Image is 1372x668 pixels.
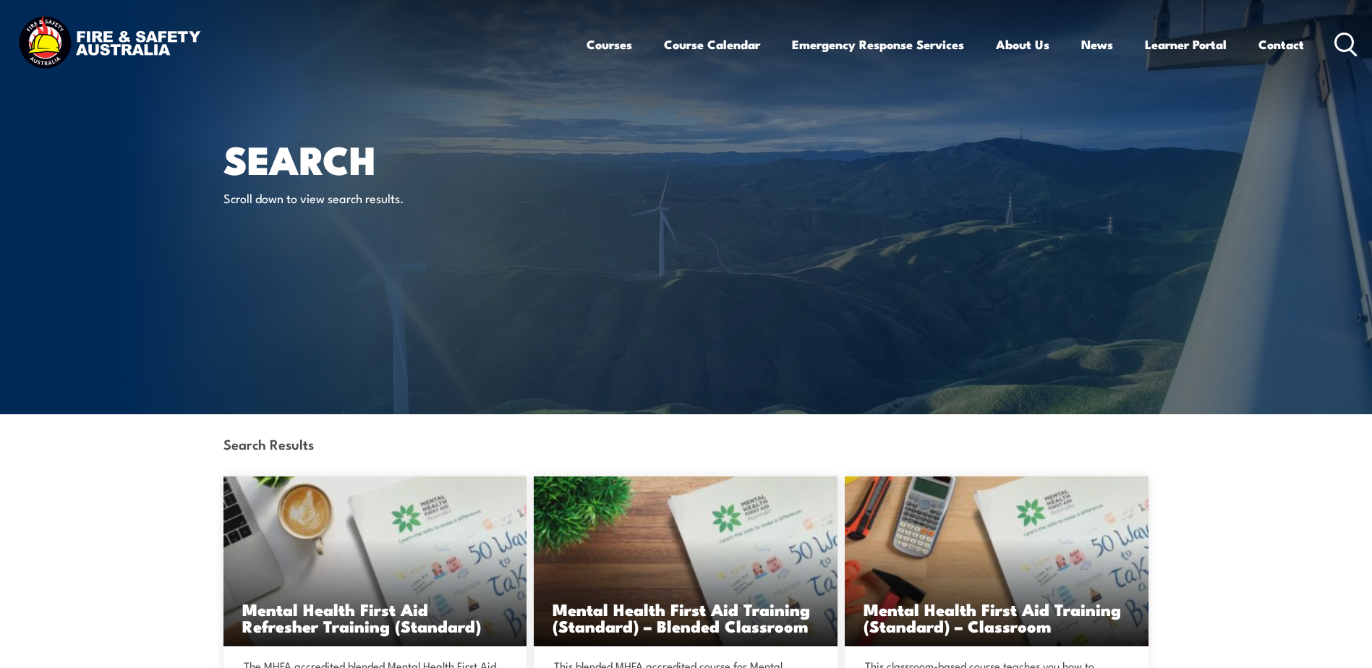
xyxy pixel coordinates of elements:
[792,25,964,64] a: Emergency Response Services
[1081,25,1113,64] a: News
[223,189,487,206] p: Scroll down to view search results.
[664,25,760,64] a: Course Calendar
[1145,25,1227,64] a: Learner Portal
[223,476,527,646] a: Mental Health First Aid Refresher Training (Standard)
[223,434,314,453] strong: Search Results
[223,142,581,176] h1: Search
[223,476,527,646] img: Mental Health First Aid Refresher (Standard) TRAINING (1)
[845,476,1149,646] img: Mental Health First Aid Training (Standard) – Classroom
[996,25,1049,64] a: About Us
[1258,25,1304,64] a: Contact
[534,476,838,646] img: Mental Health First Aid Training (Standard) – Blended Classroom
[864,601,1130,634] h3: Mental Health First Aid Training (Standard) – Classroom
[553,601,819,634] h3: Mental Health First Aid Training (Standard) – Blended Classroom
[587,25,632,64] a: Courses
[242,601,508,634] h3: Mental Health First Aid Refresher Training (Standard)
